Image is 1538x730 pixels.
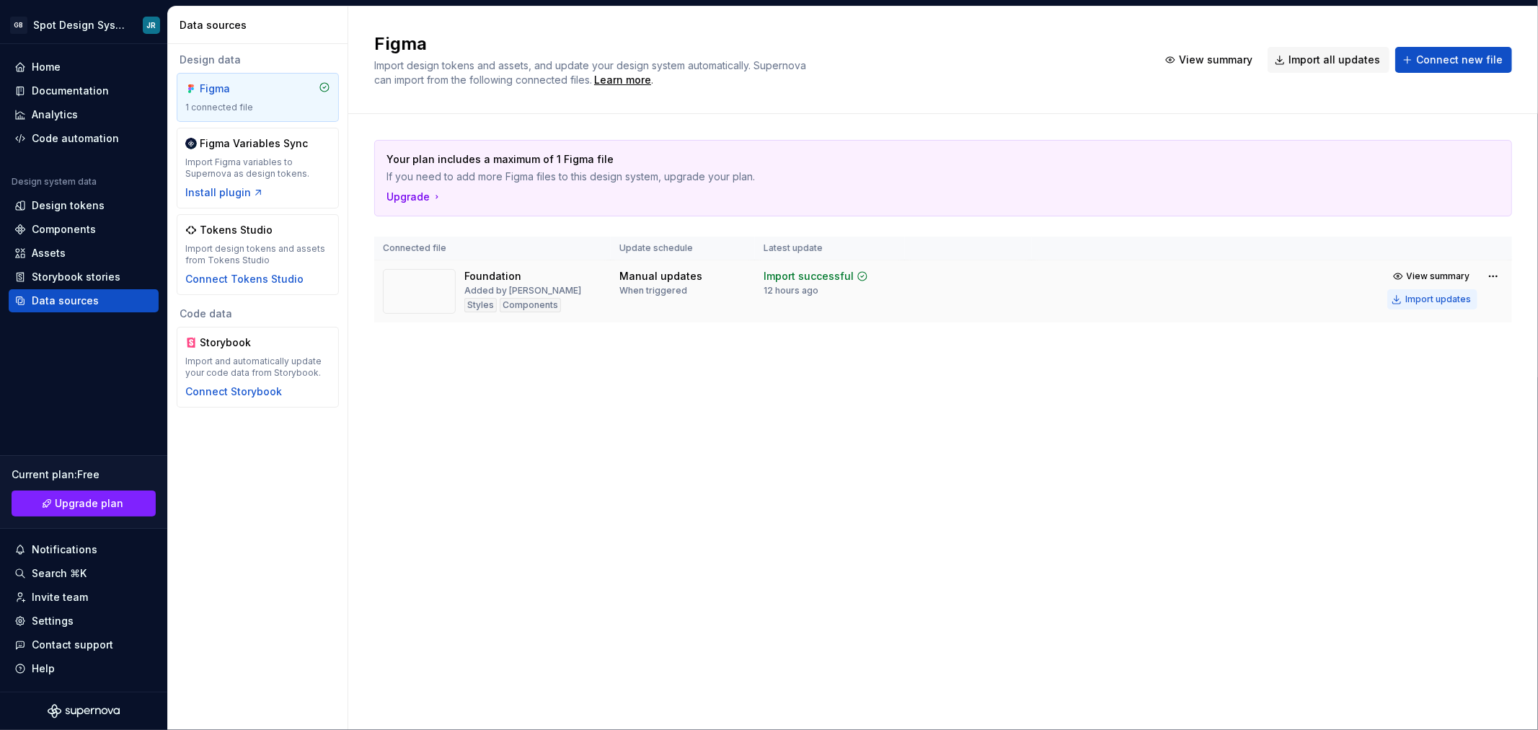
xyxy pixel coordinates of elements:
span: Import all updates [1289,53,1380,67]
button: Connect Tokens Studio [185,272,304,286]
div: Design tokens [32,198,105,213]
a: Assets [9,242,159,265]
a: Figma1 connected file [177,73,339,122]
span: View summary [1179,53,1252,67]
div: Added by [PERSON_NAME] [464,285,581,296]
button: Search ⌘K [9,562,159,585]
a: Tokens StudioImport design tokens and assets from Tokens StudioConnect Tokens Studio [177,214,339,295]
div: Foundation [464,269,521,283]
div: Invite team [32,590,88,604]
a: Components [9,218,159,241]
th: Update schedule [611,237,755,260]
span: Upgrade plan [56,496,124,511]
div: Documentation [32,84,109,98]
span: Connect new file [1416,53,1503,67]
div: Components [32,222,96,237]
div: Home [32,60,61,74]
a: Figma Variables SyncImport Figma variables to Supernova as design tokens.Install plugin [177,128,339,208]
button: Connect Storybook [185,384,282,399]
a: Data sources [9,289,159,312]
button: View summary [1387,266,1477,286]
div: Search ⌘K [32,566,87,581]
span: . [592,75,653,86]
a: Invite team [9,586,159,609]
th: Connected file [374,237,611,260]
div: When triggered [619,285,687,296]
div: Import Figma variables to Supernova as design tokens. [185,157,330,180]
a: Settings [9,610,159,633]
button: Help [9,657,159,680]
p: Your plan includes a maximum of 1 Figma file [386,152,1399,167]
button: Import all updates [1268,47,1389,73]
div: Storybook stories [32,270,120,284]
div: Data sources [180,18,342,32]
button: Import updates [1387,289,1477,309]
p: If you need to add more Figma files to this design system, upgrade your plan. [386,170,1399,184]
a: Analytics [9,103,159,126]
div: Design system data [12,176,97,188]
div: Storybook [200,335,269,350]
a: Design tokens [9,194,159,217]
div: Spot Design System [33,18,125,32]
div: Assets [32,246,66,260]
div: Code automation [32,131,119,146]
div: 12 hours ago [764,285,818,296]
div: Components [500,298,561,312]
a: Home [9,56,159,79]
div: Import updates [1405,294,1471,305]
div: Notifications [32,542,97,557]
div: Design data [177,53,339,67]
h2: Figma [374,32,1141,56]
a: StorybookImport and automatically update your code data from Storybook.Connect Storybook [177,327,339,408]
div: Figma Variables Sync [200,136,308,151]
div: Current plan : Free [12,467,156,482]
div: Tokens Studio [200,223,273,237]
div: Import design tokens and assets from Tokens Studio [185,243,330,266]
button: Upgrade plan [12,491,156,516]
button: Notifications [9,538,159,561]
div: Manual updates [619,269,702,283]
div: JR [147,19,156,31]
a: Code automation [9,127,159,150]
div: Code data [177,307,339,321]
button: Upgrade [386,190,443,204]
div: Settings [32,614,74,628]
svg: Supernova Logo [48,704,120,718]
span: View summary [1407,271,1470,282]
div: GB [10,17,27,34]
div: Import and automatically update your code data from Storybook. [185,356,330,379]
span: Import design tokens and assets, and update your design system automatically. Supernova can impor... [374,59,809,86]
div: Figma [200,82,269,96]
div: 1 connected file [185,102,330,113]
div: Data sources [32,294,99,308]
div: Contact support [32,638,113,652]
button: View summary [1158,47,1262,73]
a: Documentation [9,79,159,102]
a: Storybook stories [9,265,159,289]
button: Contact support [9,633,159,656]
button: Install plugin [185,185,264,200]
a: Learn more [594,73,651,87]
button: Connect new file [1395,47,1512,73]
th: Latest update [755,237,905,260]
div: Analytics [32,107,78,122]
div: Help [32,661,55,676]
button: GBSpot Design SystemJR [3,9,164,40]
div: Import successful [764,269,854,283]
div: Styles [464,298,497,312]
